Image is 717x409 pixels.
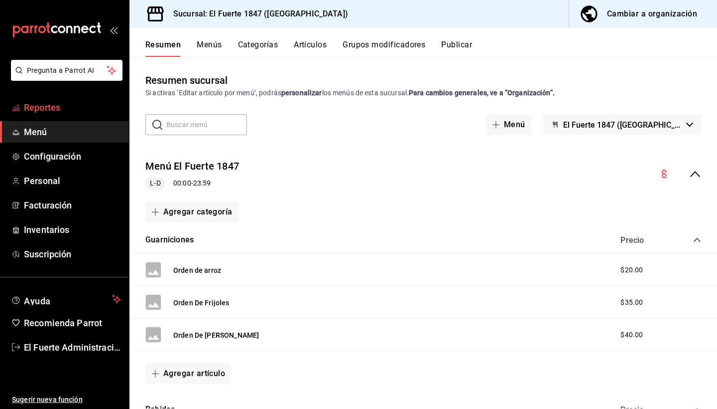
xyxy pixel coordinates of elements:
button: Grupos modificadores [343,40,425,57]
span: Recomienda Parrot [24,316,121,330]
span: $35.00 [620,297,643,308]
div: Precio [610,235,674,245]
div: Resumen sucursal [145,73,228,88]
strong: Para cambios generales, ve a “Organización”. [409,89,555,97]
button: Menú [486,114,531,135]
span: Facturación [24,199,121,212]
button: Publicar [441,40,472,57]
a: Pregunta a Parrot AI [7,72,122,83]
button: Guarniciones [145,234,194,246]
strong: personalizar [281,89,322,97]
span: Configuración [24,150,121,163]
button: Menús [197,40,222,57]
span: Menú [24,125,121,139]
button: Pregunta a Parrot AI [11,60,122,81]
h3: Sucursal: El Fuerte 1847 ([GEOGRAPHIC_DATA]) [165,8,348,20]
div: Si activas ‘Editar artículo por menú’, podrás los menús de esta sucursal. [145,88,701,98]
button: Orden De Frijoles [173,298,230,308]
span: Pregunta a Parrot AI [27,65,107,76]
div: navigation tabs [145,40,717,57]
span: El Fuerte 1847 ([GEOGRAPHIC_DATA]) [563,120,682,130]
button: Agregar artículo [145,363,231,384]
button: open_drawer_menu [110,26,118,34]
div: Cambiar a organización [607,7,697,21]
span: Suscripción [24,247,121,261]
button: Agregar categoría [145,202,239,222]
input: Buscar menú [166,115,247,135]
span: $20.00 [620,265,643,275]
span: Inventarios [24,223,121,236]
button: Orden de arroz [173,265,221,275]
button: Resumen [145,40,181,57]
button: Menú El Fuerte 1847 [145,159,239,174]
span: Ayuda [24,293,108,305]
div: 00:00 - 23:59 [145,178,239,190]
span: Reportes [24,101,121,114]
button: Categorías [238,40,278,57]
button: El Fuerte 1847 ([GEOGRAPHIC_DATA]) [543,114,701,135]
button: Artículos [294,40,327,57]
span: L-D [146,178,164,189]
span: Personal [24,174,121,188]
button: Orden De [PERSON_NAME] [173,330,259,340]
span: Sugerir nueva función [12,395,121,405]
span: El Fuerte Administración [24,341,121,354]
button: collapse-category-row [693,236,701,244]
div: collapse-menu-row [129,151,717,198]
span: $40.00 [620,330,643,340]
